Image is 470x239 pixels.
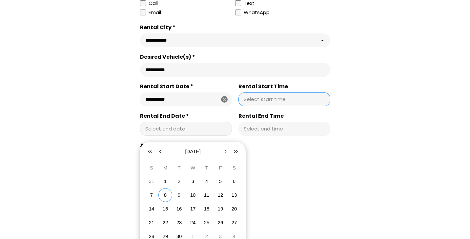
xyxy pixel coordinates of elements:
abbr: September 5, 2025 [219,178,222,184]
abbr: September 7, 2025 [150,192,153,198]
button: September 17, 2025 [186,202,200,216]
button: September 14, 2025 [145,202,158,216]
div: WhatsApp [244,9,270,18]
abbr: Wednesday [191,165,195,171]
abbr: September 17, 2025 [190,206,196,211]
button: August 31, 2025 [145,174,158,188]
abbr: September 30, 2025 [176,233,182,239]
abbr: September 28, 2025 [149,233,154,239]
abbr: September 25, 2025 [204,220,210,225]
div: Email [149,9,161,16]
select: Rental City * [140,33,330,47]
abbr: October 2, 2025 [205,233,208,239]
abbr: September 18, 2025 [204,206,210,211]
label: Rental Start Time [238,83,330,90]
abbr: Tuesday [177,165,180,171]
label: Rental End Date * [140,113,232,119]
button: September 3, 2025 [186,174,200,188]
button: September 4, 2025 [200,174,214,188]
button: September 2, 2025 [172,174,186,188]
button: September 6, 2025 [227,174,241,188]
abbr: September 4, 2025 [205,178,208,184]
div: Rental City * [140,24,330,31]
button: September 12, 2025 [214,188,227,202]
abbr: September 11, 2025 [204,192,210,198]
button: September 7, 2025 [145,188,158,202]
abbr: September 22, 2025 [163,220,168,225]
abbr: September 26, 2025 [218,220,223,225]
abbr: Friday [219,165,222,171]
abbr: September 2, 2025 [178,178,180,184]
abbr: October 1, 2025 [192,233,194,239]
button: September 26, 2025 [214,216,227,229]
abbr: October 4, 2025 [233,233,235,239]
abbr: Monday [163,165,168,171]
button: September 1, 2025 [158,174,172,188]
button: September 27, 2025 [227,216,241,229]
button: September 11, 2025 [200,188,214,202]
abbr: September 27, 2025 [232,220,237,225]
abbr: September 29, 2025 [163,233,168,239]
abbr: Saturday [233,165,236,171]
button: [DATE] [166,146,220,157]
abbr: August 31, 2025 [149,178,154,184]
abbr: October 3, 2025 [219,233,222,239]
abbr: September 16, 2025 [176,206,182,211]
abbr: September 3, 2025 [192,178,194,184]
button: September 24, 2025 [186,216,200,229]
abbr: September 13, 2025 [232,192,237,198]
button: September 16, 2025 [172,202,186,216]
button: September 18, 2025 [200,202,214,216]
abbr: September 23, 2025 [176,220,182,225]
abbr: September 10, 2025 [190,192,196,198]
abbr: September 14, 2025 [149,206,154,211]
label: Rental Start Date * [140,83,232,90]
button: September 22, 2025 [158,216,172,229]
input: Desired Vehicle(s) * [145,67,325,73]
abbr: September 1, 2025 [164,178,167,184]
abbr: Thursday [205,165,208,171]
abbr: September 21, 2025 [149,220,154,225]
button: September 5, 2025 [214,174,227,188]
abbr: September 6, 2025 [233,178,235,184]
abbr: September 8, 2025 [164,192,167,198]
abbr: September 12, 2025 [218,192,223,198]
abbr: September 9, 2025 [178,192,180,198]
abbr: September 20, 2025 [232,206,237,211]
button: September 20, 2025 [227,202,241,216]
button: September 21, 2025 [145,216,158,229]
button: September 9, 2025 [172,188,186,202]
button: September 25, 2025 [200,216,214,229]
button: September 10, 2025 [186,188,200,202]
abbr: September 19, 2025 [218,206,223,211]
abbr: Sunday [150,165,153,171]
button: September 13, 2025 [227,188,241,202]
button: September 8, 2025 [158,188,172,202]
label: Rental End Time [238,113,330,119]
abbr: September 15, 2025 [163,206,168,211]
abbr: September 24, 2025 [190,220,196,225]
button: September 23, 2025 [172,216,186,229]
button: September 15, 2025 [158,202,172,216]
button: September 19, 2025 [214,202,227,216]
label: Desired Vehicle(s) * [140,54,330,60]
